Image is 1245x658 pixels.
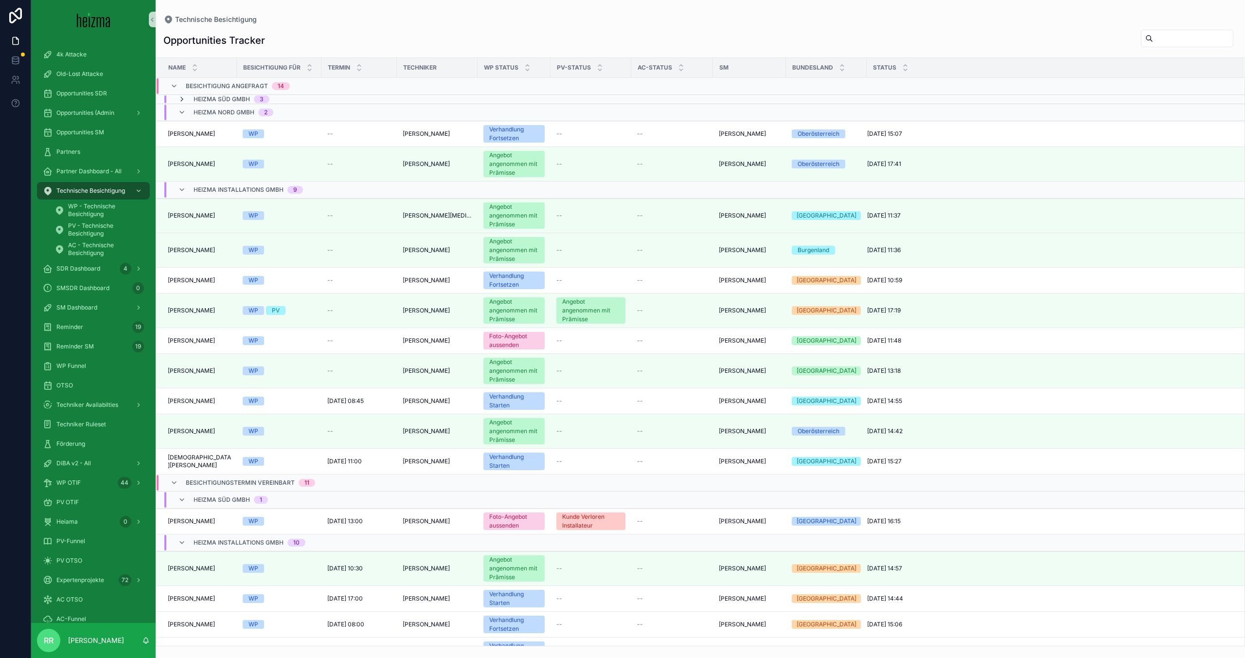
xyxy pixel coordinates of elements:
span: Reminder SM [56,343,94,350]
a: [PERSON_NAME] [719,307,780,314]
span: WP OTIF [56,479,81,487]
span: -- [556,160,562,168]
a: Oberösterreich [792,427,861,436]
span: AC - Technische Besichtigung [68,241,140,257]
span: [PERSON_NAME] [403,337,450,345]
span: [PERSON_NAME] [168,246,215,254]
span: [PERSON_NAME] [168,367,215,375]
a: -- [637,457,707,465]
span: [PERSON_NAME] [168,276,215,284]
span: [DATE] 14:42 [867,427,903,435]
a: [DATE] 13:00 [327,517,391,525]
a: Opportunities SDR [37,85,150,102]
a: WP [243,160,316,168]
span: WP - Technische Besichtigung [68,202,140,218]
a: -- [556,367,625,375]
span: [PERSON_NAME] [403,457,450,465]
span: [PERSON_NAME] [168,427,215,435]
a: Technische Besichtigung [37,182,150,200]
span: [PERSON_NAME] [719,367,766,375]
a: [GEOGRAPHIC_DATA] [792,366,861,375]
div: Oberösterreich [798,129,839,138]
a: -- [637,397,707,405]
a: 4k Attacke [37,46,150,63]
span: [PERSON_NAME] [403,130,450,138]
span: OTSO [56,382,73,389]
div: [GEOGRAPHIC_DATA] [797,517,856,526]
a: WP [243,457,316,466]
span: -- [637,427,643,435]
a: [PERSON_NAME] [403,307,472,314]
span: [PERSON_NAME] [403,367,450,375]
a: WP [243,366,316,375]
span: Förderung [56,440,85,448]
span: Techniker Availabilties [56,401,118,409]
span: Technische Besichtigung [175,15,257,24]
span: -- [327,427,333,435]
span: [PERSON_NAME] [719,212,766,219]
span: -- [637,397,643,405]
a: -- [556,457,625,465]
div: Oberösterreich [798,427,839,436]
a: Verhandlung Starten [483,453,545,470]
span: [PERSON_NAME] [168,307,215,314]
div: scrollable content [31,39,156,623]
a: WP [243,397,316,405]
span: -- [327,212,333,219]
div: WP [249,366,258,375]
a: -- [327,307,391,314]
a: [DATE] 11:48 [867,337,1232,345]
a: [DATE] 13:18 [867,367,1232,375]
div: [GEOGRAPHIC_DATA] [797,211,856,220]
span: Partner Dashboard - All [56,167,122,175]
a: -- [637,276,707,284]
div: Oberösterreich [798,160,839,168]
a: [PERSON_NAME] [719,212,780,219]
span: -- [637,337,643,345]
div: 4 [120,263,131,274]
a: -- [637,367,707,375]
a: SMSDR Dashboard0 [37,279,150,297]
a: [PERSON_NAME] [403,337,472,345]
a: Angebot angenommen mit Prämisse [483,237,545,263]
span: -- [556,427,562,435]
a: -- [637,160,707,168]
span: [DATE] 11:00 [327,457,362,465]
a: WP [243,276,316,285]
span: [PERSON_NAME] [403,427,450,435]
a: Angebot angenommen mit Prämisse [556,297,625,324]
a: WP Funnel [37,357,150,375]
a: Verhandlung Fortsetzen [483,125,545,143]
a: SM Dashboard [37,299,150,316]
span: [PERSON_NAME] [403,246,450,254]
span: [DEMOGRAPHIC_DATA][PERSON_NAME] [168,454,231,469]
a: -- [637,246,707,254]
span: Opportunities SM [56,128,104,136]
span: Heizma Nord GmbH [194,109,254,116]
div: Angebot angenommen mit Prämisse [489,151,539,177]
a: -- [637,337,707,345]
span: -- [327,246,333,254]
a: [DATE] 17:41 [867,160,1232,168]
span: [PERSON_NAME] [719,457,766,465]
span: -- [556,246,562,254]
span: [PERSON_NAME] [168,130,215,138]
a: -- [327,130,391,138]
a: [PERSON_NAME] [168,427,231,435]
div: 19 [132,321,144,333]
a: WP [243,517,316,526]
span: [PERSON_NAME] [168,212,215,219]
span: -- [637,367,643,375]
a: [PERSON_NAME] [719,397,780,405]
div: 19 [132,341,144,352]
span: Besichtigung angefragt [186,82,268,90]
span: [DATE] 11:48 [867,337,901,345]
a: -- [637,212,707,219]
a: WP [243,336,316,345]
div: Foto-Angebot aussenden [489,512,539,530]
span: [PERSON_NAME] [168,517,215,525]
span: SM Dashboard [56,304,97,311]
a: SDR Dashboard4 [37,260,150,277]
span: [PERSON_NAME] [403,160,450,168]
a: WP - Technische Besichtigung [49,201,150,219]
